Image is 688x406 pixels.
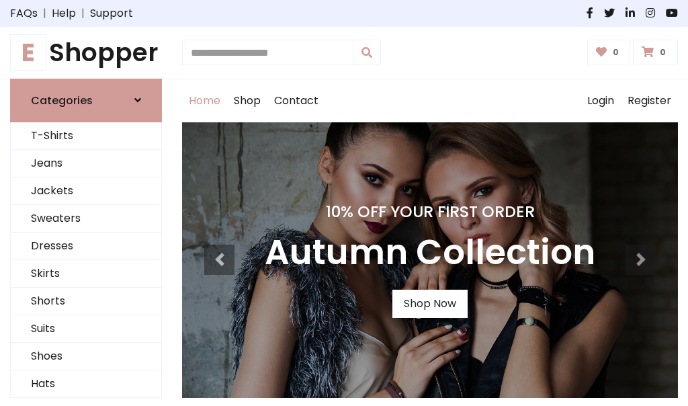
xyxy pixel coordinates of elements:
[10,38,162,68] h1: Shopper
[76,5,90,22] span: |
[11,288,161,315] a: Shorts
[11,150,161,177] a: Jeans
[633,40,678,65] a: 0
[10,79,162,122] a: Categories
[11,205,161,233] a: Sweaters
[227,79,267,122] a: Shop
[10,5,38,22] a: FAQs
[11,122,161,150] a: T-Shirts
[587,40,631,65] a: 0
[90,5,133,22] a: Support
[11,315,161,343] a: Suits
[267,79,325,122] a: Contact
[52,5,76,22] a: Help
[656,46,669,58] span: 0
[11,233,161,260] a: Dresses
[182,79,227,122] a: Home
[10,34,46,71] span: E
[11,343,161,370] a: Shoes
[621,79,678,122] a: Register
[11,177,161,205] a: Jackets
[31,94,93,107] h6: Categories
[609,46,622,58] span: 0
[11,260,161,288] a: Skirts
[392,290,468,318] a: Shop Now
[38,5,52,22] span: |
[11,370,161,398] a: Hats
[580,79,621,122] a: Login
[10,38,162,68] a: EShopper
[265,232,595,274] h3: Autumn Collection
[265,202,595,221] h4: 10% Off Your First Order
